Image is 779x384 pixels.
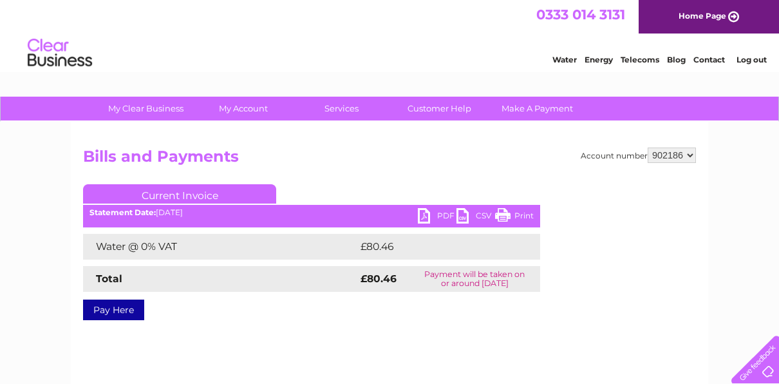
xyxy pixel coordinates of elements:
[83,208,540,217] div: [DATE]
[409,266,540,292] td: Payment will be taken on or around [DATE]
[495,208,534,227] a: Print
[667,55,686,64] a: Blog
[83,300,144,320] a: Pay Here
[536,6,625,23] a: 0333 014 3131
[585,55,613,64] a: Energy
[96,273,122,285] strong: Total
[552,55,577,64] a: Water
[83,234,357,260] td: Water @ 0% VAT
[484,97,590,120] a: Make A Payment
[191,97,297,120] a: My Account
[357,234,515,260] td: £80.46
[93,97,199,120] a: My Clear Business
[89,207,156,217] b: Statement Date:
[83,148,696,172] h2: Bills and Payments
[737,55,767,64] a: Log out
[693,55,725,64] a: Contact
[418,208,456,227] a: PDF
[27,34,93,73] img: logo.png
[386,97,493,120] a: Customer Help
[83,184,276,204] a: Current Invoice
[361,273,397,285] strong: £80.46
[581,148,696,163] div: Account number
[456,208,495,227] a: CSV
[621,55,659,64] a: Telecoms
[288,97,395,120] a: Services
[86,7,695,62] div: Clear Business is a trading name of Verastar Limited (registered in [GEOGRAPHIC_DATA] No. 3667643...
